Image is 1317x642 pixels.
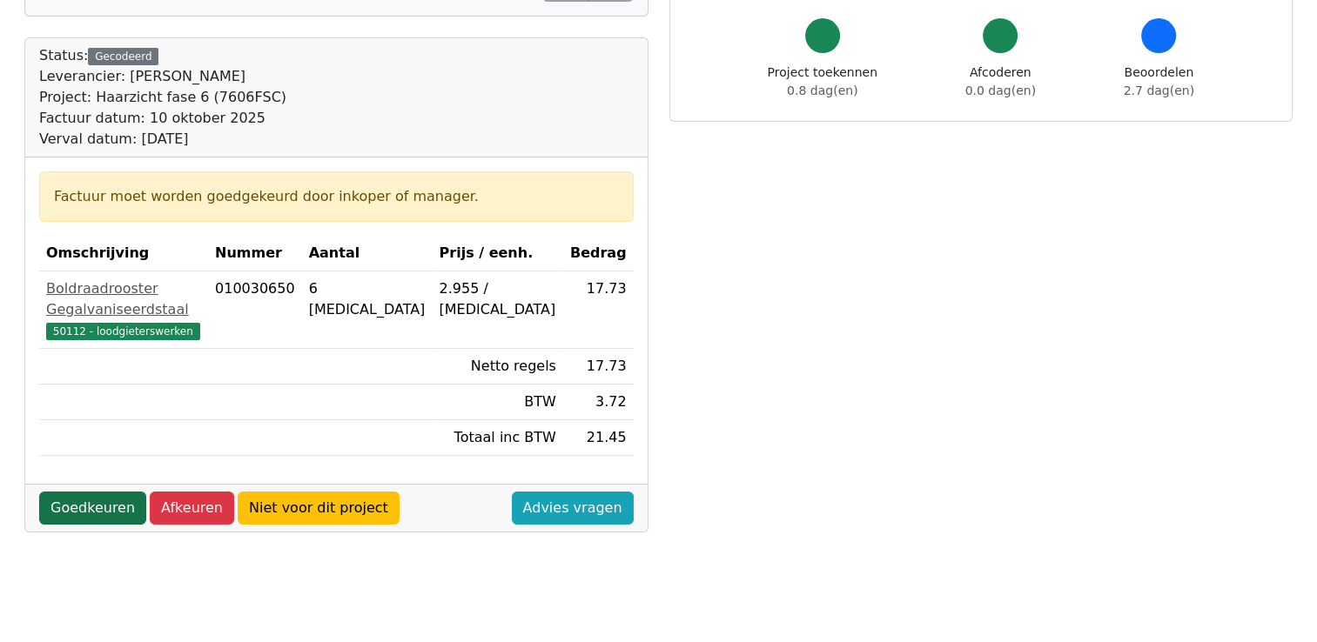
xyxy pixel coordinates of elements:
[563,271,634,349] td: 17.73
[39,45,286,150] div: Status:
[563,349,634,385] td: 17.73
[965,84,1036,97] span: 0.0 dag(en)
[563,420,634,456] td: 21.45
[39,492,146,525] a: Goedkeuren
[965,64,1036,100] div: Afcoderen
[432,236,562,271] th: Prijs / eenh.
[39,236,208,271] th: Omschrijving
[563,385,634,420] td: 3.72
[46,323,200,340] span: 50112 - loodgieterswerken
[1124,84,1194,97] span: 2.7 dag(en)
[787,84,857,97] span: 0.8 dag(en)
[39,108,286,129] div: Factuur datum: 10 oktober 2025
[46,278,201,320] div: Boldraadrooster Gegalvaniseerdstaal
[54,186,619,207] div: Factuur moet worden goedgekeurd door inkoper of manager.
[439,278,555,320] div: 2.955 / [MEDICAL_DATA]
[208,271,302,349] td: 010030650
[432,385,562,420] td: BTW
[88,48,158,65] div: Gecodeerd
[432,349,562,385] td: Netto regels
[46,278,201,341] a: Boldraadrooster Gegalvaniseerdstaal50112 - loodgieterswerken
[302,236,433,271] th: Aantal
[512,492,634,525] a: Advies vragen
[309,278,426,320] div: 6 [MEDICAL_DATA]
[39,66,286,87] div: Leverancier: [PERSON_NAME]
[39,129,286,150] div: Verval datum: [DATE]
[208,236,302,271] th: Nummer
[768,64,877,100] div: Project toekennen
[39,87,286,108] div: Project: Haarzicht fase 6 (7606FSC)
[432,420,562,456] td: Totaal inc BTW
[150,492,234,525] a: Afkeuren
[563,236,634,271] th: Bedrag
[238,492,400,525] a: Niet voor dit project
[1124,64,1194,100] div: Beoordelen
